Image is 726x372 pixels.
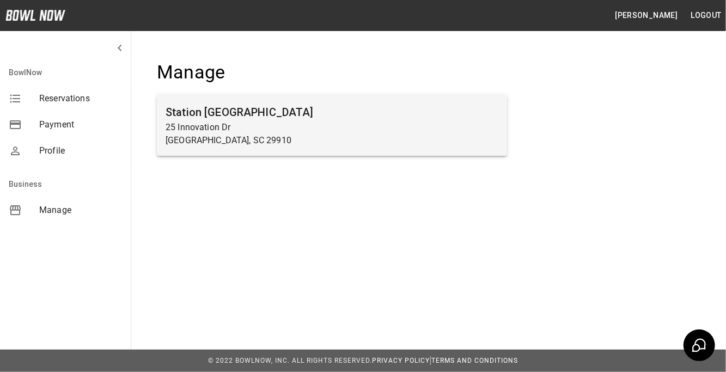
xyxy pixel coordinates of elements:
button: Logout [687,5,726,26]
span: Profile [39,144,122,157]
span: © 2022 BowlNow, Inc. All Rights Reserved. [208,357,372,364]
img: logo [5,10,65,21]
h4: Manage [157,61,507,84]
a: Terms and Conditions [431,357,518,364]
span: Payment [39,118,122,131]
button: [PERSON_NAME] [611,5,682,26]
span: Manage [39,204,122,217]
a: Privacy Policy [372,357,430,364]
h6: Station [GEOGRAPHIC_DATA] [166,103,498,121]
p: [GEOGRAPHIC_DATA], SC 29910 [166,134,498,147]
span: Reservations [39,92,122,105]
p: 25 Innovation Dr [166,121,498,134]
